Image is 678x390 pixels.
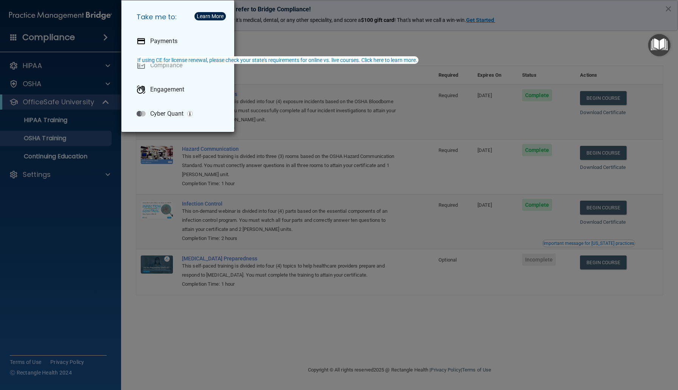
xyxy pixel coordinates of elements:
button: Open Resource Center [648,34,670,56]
div: Learn More [197,14,224,19]
a: Payments [131,31,228,52]
p: Cyber Quant [150,110,183,118]
a: Cyber Quant [131,103,228,124]
button: If using CE for license renewal, please check your state's requirements for online vs. live cours... [136,56,418,64]
div: If using CE for license renewal, please check your state's requirements for online vs. live cours... [137,57,417,63]
a: Compliance [131,55,228,76]
iframe: Drift Widget Chat Controller [640,338,669,367]
h5: Take me to: [131,6,228,28]
button: Learn More [194,12,226,20]
a: Engagement [131,79,228,100]
p: Engagement [150,86,184,93]
p: Payments [150,37,177,45]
